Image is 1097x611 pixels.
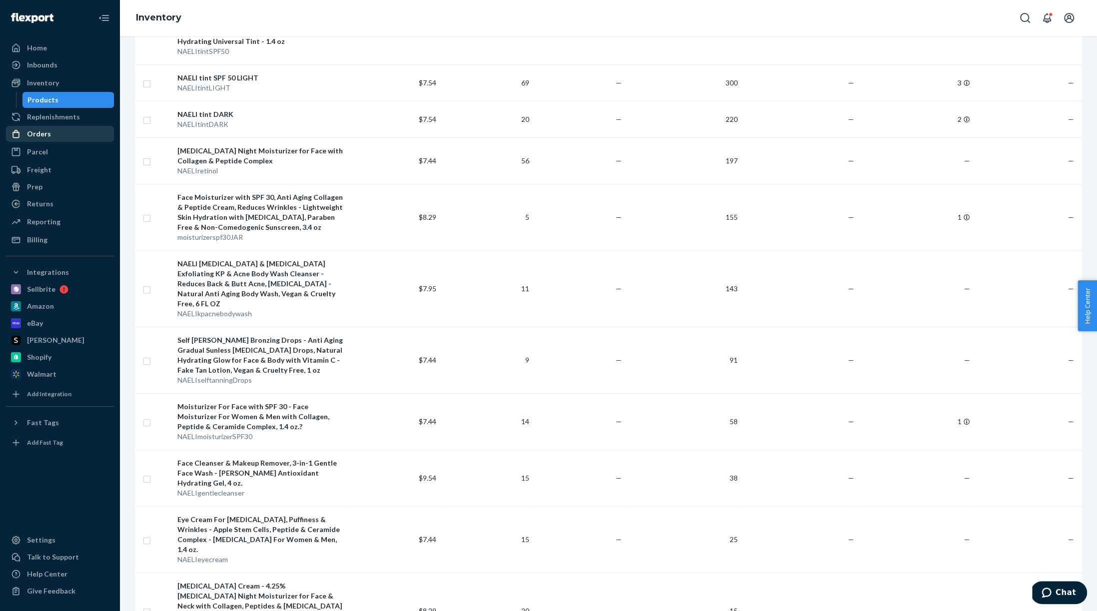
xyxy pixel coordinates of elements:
[27,438,63,447] div: Add Fast Tag
[964,474,970,482] span: —
[6,109,114,125] a: Replenishments
[6,315,114,331] a: eBay
[6,40,114,56] a: Home
[177,432,343,442] div: NAELImoisturizerSPF30
[616,356,622,364] span: —
[177,515,343,555] div: Eye Cream For [MEDICAL_DATA], Puffiness & Wrinkles - Apple Stem Cells, Peptide & Ceramide Complex...
[27,182,42,192] div: Prep
[1068,474,1074,482] span: —
[27,569,67,579] div: Help Center
[964,356,970,364] span: —
[419,535,436,544] span: $7.44
[6,281,114,297] a: Sellbrite
[27,78,59,88] div: Inventory
[848,156,854,165] span: —
[626,327,742,393] td: 91
[616,156,622,165] span: —
[440,64,533,101] td: 69
[616,417,622,426] span: —
[27,352,51,362] div: Shopify
[27,165,51,175] div: Freight
[858,101,974,137] td: 2
[1015,8,1035,28] button: Open Search Box
[27,95,58,105] div: Products
[177,309,343,319] div: NAELIkpacnebodywash
[6,583,114,599] button: Give Feedback
[27,147,48,157] div: Parcel
[27,535,55,545] div: Settings
[6,386,114,402] a: Add Integration
[1068,213,1074,221] span: —
[177,146,343,166] div: [MEDICAL_DATA] Night Moisturizer for Face with Collagen & Peptide Complex
[626,250,742,327] td: 143
[419,213,436,221] span: $8.29
[616,115,622,123] span: —
[6,214,114,230] a: Reporting
[1078,280,1097,331] span: Help Center
[440,137,533,184] td: 56
[27,301,54,311] div: Amazon
[136,12,181,23] a: Inventory
[6,179,114,195] a: Prep
[27,129,51,139] div: Orders
[440,250,533,327] td: 11
[6,549,114,565] button: Talk to Support
[6,264,114,280] button: Integrations
[848,284,854,293] span: —
[27,60,57,70] div: Inbounds
[616,474,622,482] span: —
[440,393,533,450] td: 14
[626,64,742,101] td: 300
[27,586,75,596] div: Give Feedback
[27,235,47,245] div: Billing
[6,162,114,178] a: Freight
[440,184,533,250] td: 5
[6,144,114,160] a: Parcel
[1037,8,1057,28] button: Open notifications
[27,112,80,122] div: Replenishments
[848,474,854,482] span: —
[848,115,854,123] span: —
[419,115,436,123] span: $7.54
[177,73,343,83] div: NAELI tint SPF 50 LIGHT
[6,566,114,582] a: Help Center
[1068,417,1074,426] span: —
[27,43,47,53] div: Home
[27,267,69,277] div: Integrations
[177,259,343,309] div: NAELI [MEDICAL_DATA] & [MEDICAL_DATA] Exfoliating KP & Acne Body Wash Cleanser - Reduces Back & B...
[27,335,84,345] div: [PERSON_NAME]
[27,217,60,227] div: Reporting
[419,356,436,364] span: $7.44
[6,532,114,548] a: Settings
[27,318,43,328] div: eBay
[6,126,114,142] a: Orders
[964,156,970,165] span: —
[440,450,533,506] td: 15
[440,327,533,393] td: 9
[848,356,854,364] span: —
[1059,8,1079,28] button: Open account menu
[177,119,343,129] div: NAELItintDARK
[128,3,189,32] ol: breadcrumbs
[1068,78,1074,87] span: —
[177,232,343,242] div: moisturizerspf30JAR
[1032,581,1087,606] iframe: Opens a widget where you can chat to one of our agents
[616,284,622,293] span: —
[177,166,343,176] div: NAELIretinol
[626,393,742,450] td: 58
[27,552,79,562] div: Talk to Support
[177,335,343,375] div: Self [PERSON_NAME] Bronzing Drops - Anti Aging Gradual Sunless [MEDICAL_DATA] Drops, Natural Hydr...
[419,156,436,165] span: $7.44
[440,506,533,573] td: 15
[616,78,622,87] span: —
[626,137,742,184] td: 197
[27,199,53,209] div: Returns
[419,474,436,482] span: $9.54
[6,196,114,212] a: Returns
[964,535,970,544] span: —
[177,555,343,565] div: NAELIeyecream
[177,488,343,498] div: NAELIgentlecleanser
[177,109,343,119] div: NAELI tint DARK
[94,8,114,28] button: Close Navigation
[6,435,114,451] a: Add Fast Tag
